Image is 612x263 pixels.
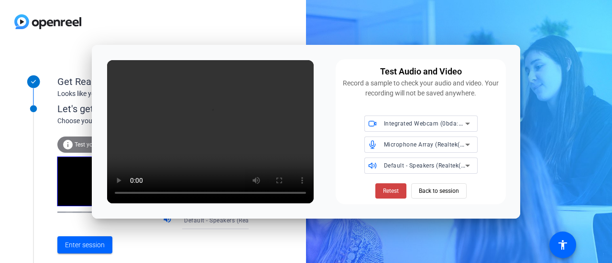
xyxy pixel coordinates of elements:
mat-icon: info [62,139,74,150]
div: Get Ready! [57,74,249,89]
span: Default - Speakers (Realtek(R) Audio) [184,216,287,224]
div: Choose your settings [57,116,268,126]
span: Default - Speakers (Realtek(R) Audio) [384,161,487,169]
span: Microphone Array (Realtek(R) Audio) [384,140,486,148]
span: Integrated Webcam (0bda:557b) [384,119,475,127]
div: Record a sample to check your audio and video. Your recording will not be saved anywhere. [341,78,500,98]
mat-icon: volume_up [163,214,174,226]
div: Let's get connected. [57,102,268,116]
span: Test your audio and video [75,141,141,148]
div: Looks like you've been invited to join [57,89,249,99]
mat-icon: accessibility [557,239,568,251]
div: Test Audio and Video [380,65,462,78]
span: Back to session [419,182,459,200]
button: Retest [375,183,406,199]
span: Retest [383,187,399,195]
span: Enter session [65,240,105,250]
button: Back to session [411,183,467,199]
